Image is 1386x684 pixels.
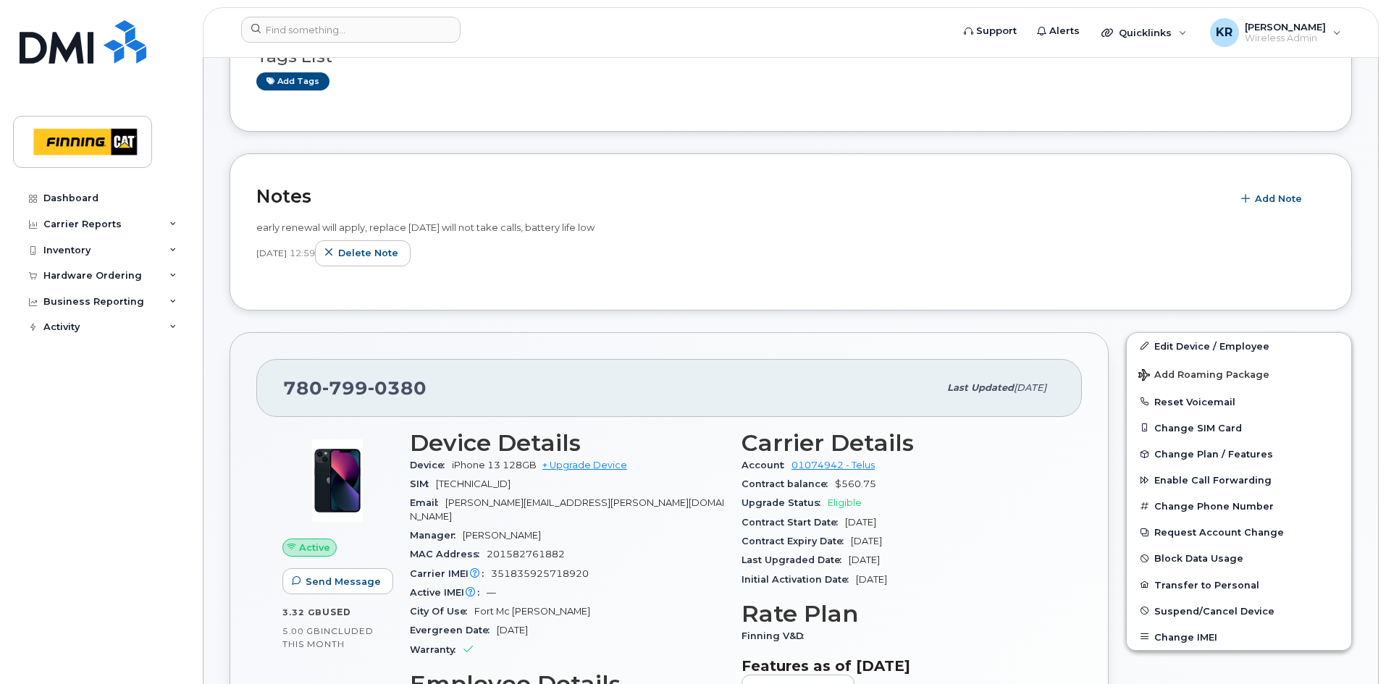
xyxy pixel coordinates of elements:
[542,460,627,470] a: + Upgrade Device
[845,517,876,528] span: [DATE]
[1127,359,1351,389] button: Add Roaming Package
[452,460,537,470] span: iPhone 13 128GB
[283,377,427,399] span: 780
[410,625,497,636] span: Evergreen Date
[474,606,590,617] span: Fort Mc [PERSON_NAME]
[856,574,887,585] span: [DATE]
[256,221,595,233] span: early renewal will apply, replace [DATE] will not take calls, battery life low
[487,549,565,560] span: 201582761882
[1200,18,1351,47] div: Kristie Reil
[742,497,828,508] span: Upgrade Status
[849,554,880,565] span: [DATE]
[1127,415,1351,441] button: Change SIM Card
[742,478,835,489] span: Contract balance
[835,478,876,489] span: $560.75
[315,240,411,266] button: Delete note
[410,497,445,508] span: Email
[491,568,589,579] span: 351835925718920
[256,247,287,259] span: [DATE]
[1049,24,1080,38] span: Alerts
[1127,467,1351,493] button: Enable Call Forwarding
[497,625,528,636] span: [DATE]
[828,497,862,508] span: Eligible
[1154,605,1274,616] span: Suspend/Cancel Device
[410,606,474,617] span: City Of Use
[742,657,1056,675] h3: Features as of [DATE]
[1127,493,1351,519] button: Change Phone Number
[294,437,381,524] img: image20231002-4137094-11ngalm.jpeg
[1127,441,1351,467] button: Change Plan / Features
[742,517,845,528] span: Contract Start Date
[322,607,351,617] span: used
[1245,21,1326,33] span: [PERSON_NAME]
[791,460,875,470] a: 01074942 - Telus
[322,377,368,399] span: 799
[1127,545,1351,571] button: Block Data Usage
[1232,186,1314,212] button: Add Note
[742,630,811,641] span: Finning V&D
[1014,382,1046,393] span: [DATE]
[976,24,1017,38] span: Support
[851,536,882,546] span: [DATE]
[1127,624,1351,650] button: Change IMEI
[954,17,1027,46] a: Support
[256,48,1325,66] h3: Tags List
[436,478,511,489] span: [TECHNICAL_ID]
[1127,572,1351,598] button: Transfer to Personal
[1216,24,1232,41] span: KR
[1127,598,1351,624] button: Suspend/Cancel Device
[282,625,374,649] span: included this month
[410,549,487,560] span: MAC Address
[1255,192,1302,206] span: Add Note
[742,430,1056,456] h3: Carrier Details
[290,247,315,259] span: 12:59
[299,541,330,554] span: Active
[282,568,393,594] button: Send Message
[1245,33,1326,44] span: Wireless Admin
[1154,449,1273,460] span: Change Plan / Features
[306,575,381,588] span: Send Message
[282,607,322,617] span: 3.32 GB
[463,530,541,541] span: [PERSON_NAME]
[241,17,461,43] input: Find something...
[742,574,856,585] span: Initial Activation Date
[256,185,1225,207] h2: Notes
[410,478,436,489] span: SIM
[410,568,491,579] span: Carrier IMEI
[1127,519,1351,545] button: Request Account Change
[1323,621,1375,673] iframe: Messenger Launcher
[742,460,791,470] span: Account
[282,626,321,636] span: 5.00 GB
[1091,18,1197,47] div: Quicklinks
[1027,17,1090,46] a: Alerts
[410,460,452,470] span: Device
[742,554,849,565] span: Last Upgraded Date
[256,72,329,90] a: Add tags
[1127,389,1351,415] button: Reset Voicemail
[1119,27,1172,38] span: Quicklinks
[338,246,398,260] span: Delete note
[410,530,463,541] span: Manager
[410,644,463,655] span: Warranty
[410,587,487,598] span: Active IMEI
[947,382,1014,393] span: Last updated
[410,430,724,456] h3: Device Details
[742,536,851,546] span: Contract Expiry Date
[368,377,427,399] span: 0380
[1138,369,1269,383] span: Add Roaming Package
[1127,333,1351,359] a: Edit Device / Employee
[487,587,496,598] span: —
[1154,475,1272,486] span: Enable Call Forwarding
[742,601,1056,627] h3: Rate Plan
[410,497,724,521] span: [PERSON_NAME][EMAIL_ADDRESS][PERSON_NAME][DOMAIN_NAME]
